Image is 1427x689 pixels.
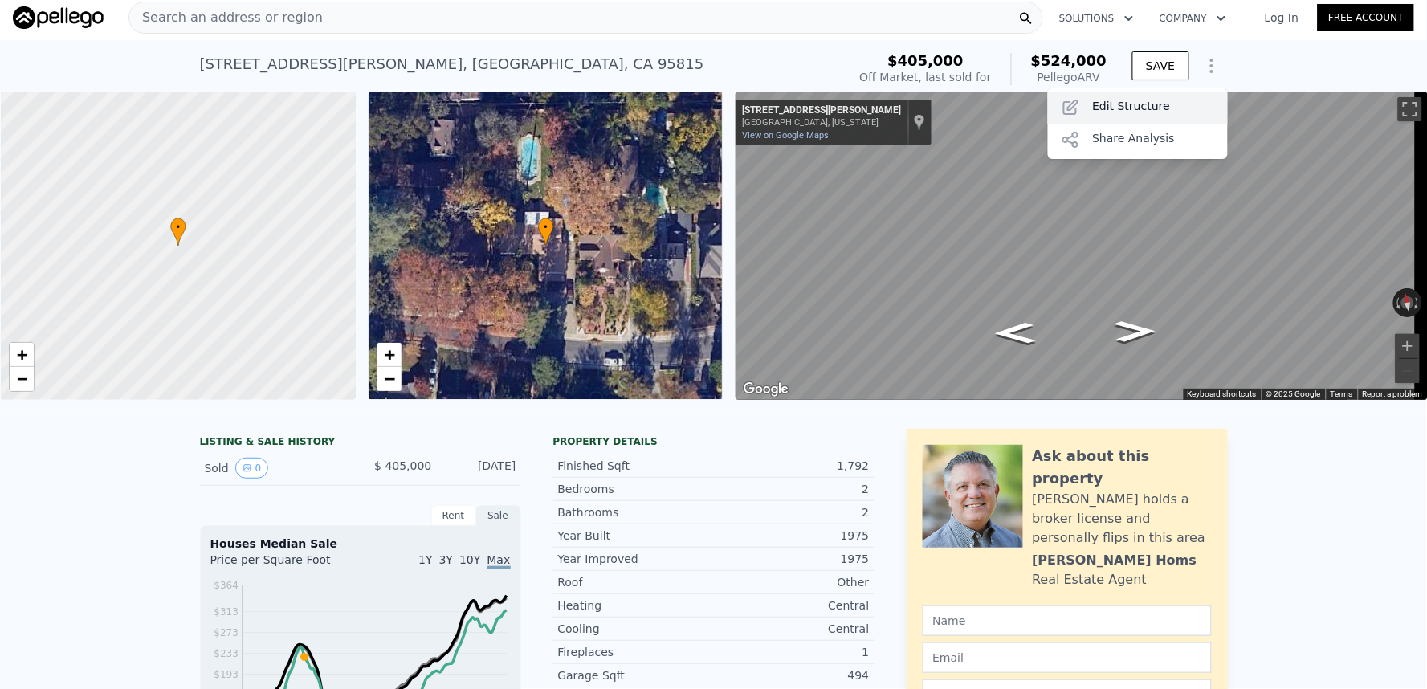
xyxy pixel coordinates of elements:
div: 2 [714,481,870,497]
span: • [538,220,554,234]
button: Keyboard shortcuts [1188,389,1257,400]
button: Toggle fullscreen view [1398,97,1422,121]
a: Free Account [1318,4,1414,31]
div: Other [714,574,870,590]
div: Year Improved [558,551,714,567]
div: Property details [553,435,875,448]
div: 494 [714,667,870,683]
div: Sale [476,505,521,526]
button: Reset the view [1399,287,1417,318]
div: Bedrooms [558,481,714,497]
span: − [17,369,27,389]
div: • [170,218,186,246]
div: 1975 [714,551,870,567]
span: $ 405,000 [374,459,431,472]
div: [PERSON_NAME] holds a broker license and personally flips in this area [1033,490,1212,548]
a: Terms [1331,389,1353,398]
input: Name [923,605,1212,636]
div: Year Built [558,528,714,544]
button: Zoom out [1396,359,1420,383]
div: Garage Sqft [558,667,714,683]
img: Pellego [13,6,104,29]
div: Share Analysis [1048,124,1228,156]
a: Show location on map [914,113,925,131]
button: Solutions [1046,4,1147,33]
tspan: $233 [214,648,239,659]
button: Rotate counterclockwise [1393,288,1402,317]
span: 10Y [459,553,480,566]
div: Rent [431,505,476,526]
div: 1975 [714,528,870,544]
div: [STREET_ADDRESS][PERSON_NAME] , [GEOGRAPHIC_DATA] , CA 95815 [200,53,704,75]
div: Cooling [558,621,714,637]
tspan: $313 [214,606,239,618]
input: Email [923,642,1212,673]
div: Sold [205,458,348,479]
span: © 2025 Google [1266,389,1321,398]
path: Go West, Blackwood St [977,317,1054,349]
div: • [538,218,554,246]
button: Rotate clockwise [1414,288,1423,317]
span: • [170,220,186,234]
a: Zoom out [377,367,402,391]
a: Open this area in Google Maps (opens a new window) [740,379,793,400]
div: Off Market, last sold for [860,69,992,85]
div: Central [714,621,870,637]
path: Go East, Blackwood St [1097,316,1174,347]
div: Pellego ARV [1031,69,1107,85]
span: Search an address or region [129,8,323,27]
tspan: $364 [214,580,239,591]
a: Zoom out [10,367,34,391]
tspan: $273 [214,627,239,638]
span: + [17,344,27,365]
span: 1Y [418,553,432,566]
button: Zoom in [1396,334,1420,358]
img: Google [740,379,793,400]
div: Finished Sqft [558,458,714,474]
tspan: $193 [214,669,239,680]
div: Show Options [1048,88,1228,159]
div: Edit Structure [1048,92,1228,124]
a: View on Google Maps [742,130,829,141]
div: Price per Square Foot [210,552,361,577]
div: 1,792 [714,458,870,474]
div: 2 [714,504,870,520]
a: Zoom in [10,343,34,367]
a: Report a problem [1363,389,1423,398]
div: Ask about this property [1033,445,1212,490]
button: SAVE [1132,51,1188,80]
div: LISTING & SALE HISTORY [200,435,521,451]
div: Fireplaces [558,644,714,660]
span: − [384,369,394,389]
span: + [384,344,394,365]
span: $524,000 [1031,52,1107,69]
button: Company [1147,4,1239,33]
a: Zoom in [377,343,402,367]
a: Log In [1246,10,1318,26]
div: [STREET_ADDRESS][PERSON_NAME] [742,104,901,117]
div: Real Estate Agent [1033,570,1148,589]
div: 1 [714,644,870,660]
div: [PERSON_NAME] Homs [1033,551,1197,570]
div: Heating [558,597,714,614]
div: Bathrooms [558,504,714,520]
span: 3Y [439,553,453,566]
div: [DATE] [445,458,516,479]
div: Central [714,597,870,614]
div: Roof [558,574,714,590]
div: [GEOGRAPHIC_DATA], [US_STATE] [742,117,901,128]
button: View historical data [235,458,269,479]
button: Show Options [1196,50,1228,82]
span: $405,000 [887,52,964,69]
div: Houses Median Sale [210,536,511,552]
span: Max [487,553,511,569]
